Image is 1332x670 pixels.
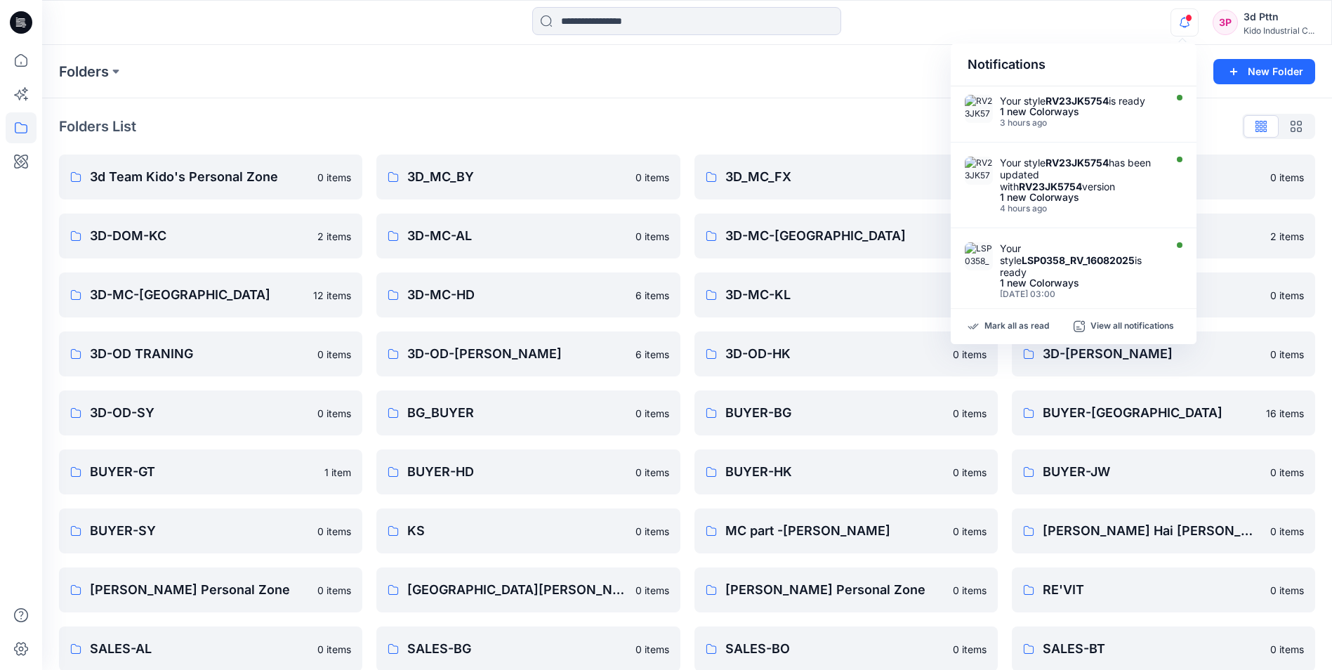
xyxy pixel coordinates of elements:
[725,285,944,305] p: 3D-MC-KL
[407,521,626,541] p: KS
[376,390,680,435] a: BG_BUYER0 items
[1000,242,1161,278] div: Your style is ready
[725,403,944,423] p: BUYER-BG
[317,524,351,539] p: 0 items
[1270,524,1304,539] p: 0 items
[90,639,309,659] p: SALES-AL
[1000,192,1161,202] div: 1 new Colorways
[635,406,669,421] p: 0 items
[1012,331,1315,376] a: 3D-[PERSON_NAME]0 items
[376,272,680,317] a: 3D-MC-HD6 items
[1270,170,1304,185] p: 0 items
[953,524,987,539] p: 0 items
[1019,180,1082,192] strong: RV23JK5754
[1046,157,1109,169] strong: RV23JK5754
[1000,157,1161,192] div: Your style has been updated with version
[317,406,351,421] p: 0 items
[1270,465,1304,480] p: 0 items
[59,116,136,137] p: Folders List
[1270,583,1304,598] p: 0 items
[965,157,993,185] img: RV23JK5754
[376,214,680,258] a: 3D-MC-AL0 items
[1012,449,1315,494] a: BUYER-JW0 items
[1043,639,1262,659] p: SALES-BT
[407,580,626,600] p: [GEOGRAPHIC_DATA][PERSON_NAME] Personal Zone
[694,449,998,494] a: BUYER-HK0 items
[951,44,1196,86] div: Notifications
[59,155,362,199] a: 3d Team Kido's Personal Zone0 items
[694,508,998,553] a: MC part -[PERSON_NAME]0 items
[1244,25,1314,36] div: Kido Industrial C...
[1022,254,1135,266] strong: LSP0358_RV_16082025
[1000,289,1161,299] div: Friday, September 19, 2025 03:00
[635,229,669,244] p: 0 items
[59,449,362,494] a: BUYER-GT1 item
[953,406,987,421] p: 0 items
[635,288,669,303] p: 6 items
[1090,320,1174,333] p: View all notifications
[1043,521,1262,541] p: [PERSON_NAME] Hai [PERSON_NAME] Hai's Personal Zone
[90,285,305,305] p: 3D-MC-[GEOGRAPHIC_DATA]
[59,567,362,612] a: [PERSON_NAME] Personal Zone0 items
[694,214,998,258] a: 3D-MC-[GEOGRAPHIC_DATA]0 items
[1213,10,1238,35] div: 3P
[725,167,944,187] p: 3D_MC_FX
[90,403,309,423] p: 3D-OD-SY
[59,390,362,435] a: 3D-OD-SY0 items
[1270,229,1304,244] p: 2 items
[635,583,669,598] p: 0 items
[407,403,626,423] p: BG_BUYER
[635,347,669,362] p: 6 items
[1043,580,1262,600] p: RE'VIT
[965,242,993,270] img: LSP0358_RV_16082025
[694,331,998,376] a: 3D-OD-HK0 items
[725,462,944,482] p: BUYER-HK
[725,521,944,541] p: MC part -[PERSON_NAME]
[376,331,680,376] a: 3D-OD-[PERSON_NAME]6 items
[59,272,362,317] a: 3D-MC-[GEOGRAPHIC_DATA]12 items
[90,167,309,187] p: 3d Team Kido's Personal Zone
[407,167,626,187] p: 3D_MC_BY
[635,524,669,539] p: 0 items
[317,170,351,185] p: 0 items
[317,347,351,362] p: 0 items
[953,347,987,362] p: 0 items
[1046,95,1109,107] strong: RV23JK5754
[953,642,987,657] p: 0 items
[635,642,669,657] p: 0 items
[635,465,669,480] p: 0 items
[1043,403,1258,423] p: BUYER-[GEOGRAPHIC_DATA]
[694,272,998,317] a: 3D-MC-KL0 items
[407,226,626,246] p: 3D-MC-AL
[90,462,316,482] p: BUYER-GT
[317,583,351,598] p: 0 items
[1000,107,1161,117] div: 1 new Colorways
[317,642,351,657] p: 0 items
[407,462,626,482] p: BUYER-HD
[953,583,987,598] p: 0 items
[90,521,309,541] p: BUYER-SY
[1270,642,1304,657] p: 0 items
[1043,462,1262,482] p: BUYER-JW
[1000,278,1161,288] div: 1 new Colorways
[324,465,351,480] p: 1 item
[59,62,109,81] a: Folders
[725,226,944,246] p: 3D-MC-[GEOGRAPHIC_DATA]
[59,331,362,376] a: 3D-OD TRANING0 items
[1266,406,1304,421] p: 16 items
[313,288,351,303] p: 12 items
[1270,347,1304,362] p: 0 items
[1000,95,1161,107] div: Your style is ready
[1000,204,1161,214] div: Wednesday, September 24, 2025 01:55
[953,465,987,480] p: 0 items
[59,508,362,553] a: BUYER-SY0 items
[1244,8,1314,25] div: 3d Pttn
[1012,508,1315,553] a: [PERSON_NAME] Hai [PERSON_NAME] Hai's Personal Zone0 items
[376,449,680,494] a: BUYER-HD0 items
[725,344,944,364] p: 3D-OD-HK
[407,344,626,364] p: 3D-OD-[PERSON_NAME]
[376,567,680,612] a: [GEOGRAPHIC_DATA][PERSON_NAME] Personal Zone0 items
[694,155,998,199] a: 3D_MC_FX4 items
[317,229,351,244] p: 2 items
